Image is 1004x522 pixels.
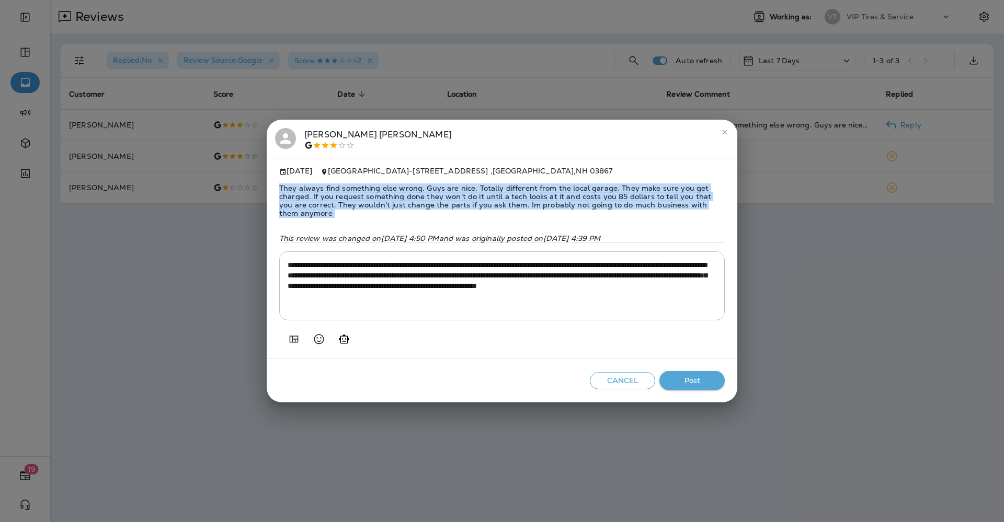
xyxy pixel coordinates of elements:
[309,329,329,350] button: Select an emoji
[439,234,601,243] span: and was originally posted on [DATE] 4:39 PM
[279,167,312,176] span: [DATE]
[328,166,613,176] span: [GEOGRAPHIC_DATA] - [STREET_ADDRESS] , [GEOGRAPHIC_DATA] , NH 03867
[304,128,452,150] div: [PERSON_NAME] [PERSON_NAME]
[716,124,733,141] button: close
[590,372,655,389] button: Cancel
[334,329,355,350] button: Generate AI response
[659,371,725,390] button: Post
[279,176,725,226] span: They always find something else wrong. Guys are nice. Totally different from the local garage. Th...
[283,329,304,350] button: Add in a premade template
[279,234,725,242] p: This review was changed on [DATE] 4:50 PM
